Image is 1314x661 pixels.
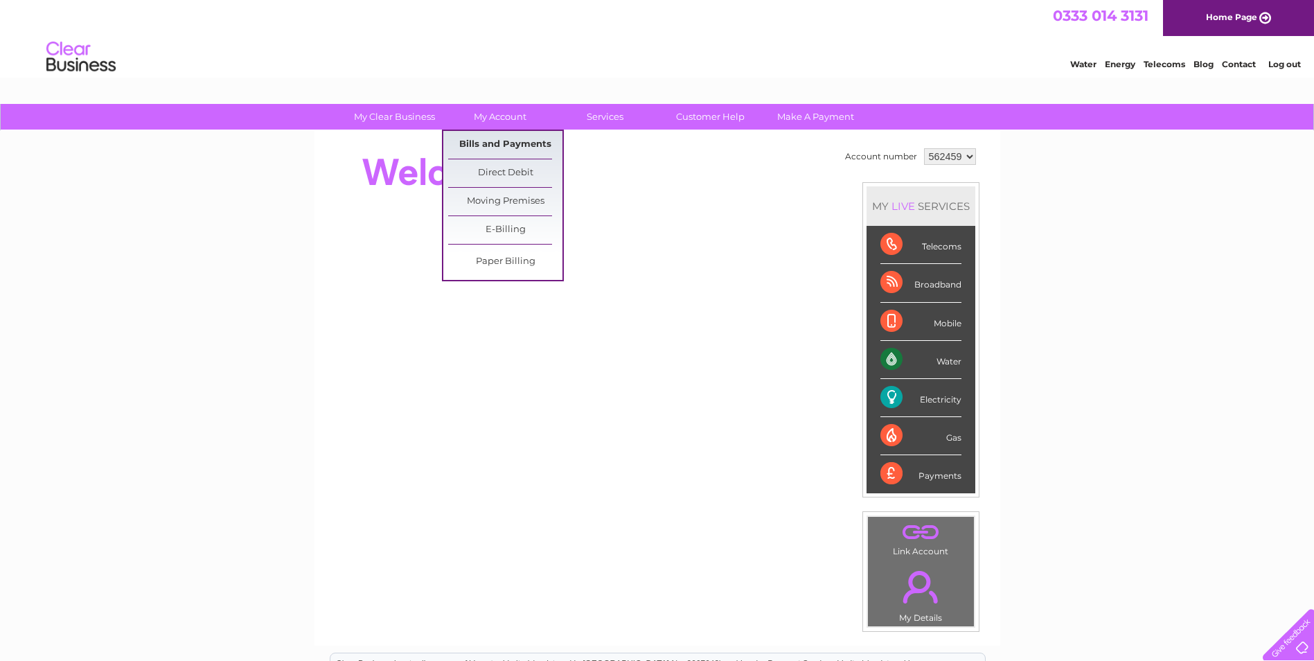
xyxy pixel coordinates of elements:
[1070,59,1097,69] a: Water
[653,104,767,130] a: Customer Help
[880,226,961,264] div: Telecoms
[443,104,557,130] a: My Account
[1144,59,1185,69] a: Telecoms
[842,145,921,168] td: Account number
[1268,59,1301,69] a: Log out
[867,186,975,226] div: MY SERVICES
[880,455,961,493] div: Payments
[448,159,562,187] a: Direct Debit
[330,8,985,67] div: Clear Business is a trading name of Verastar Limited (registered in [GEOGRAPHIC_DATA] No. 3667643...
[880,341,961,379] div: Water
[1193,59,1214,69] a: Blog
[867,516,975,560] td: Link Account
[448,216,562,244] a: E-Billing
[871,563,970,611] a: .
[548,104,662,130] a: Services
[448,131,562,159] a: Bills and Payments
[880,379,961,417] div: Electricity
[871,520,970,545] a: .
[1053,7,1148,24] a: 0333 014 3131
[880,417,961,455] div: Gas
[889,200,918,213] div: LIVE
[337,104,452,130] a: My Clear Business
[1222,59,1256,69] a: Contact
[880,303,961,341] div: Mobile
[448,248,562,276] a: Paper Billing
[46,36,116,78] img: logo.png
[1105,59,1135,69] a: Energy
[880,264,961,302] div: Broadband
[448,188,562,215] a: Moving Premises
[867,559,975,627] td: My Details
[758,104,873,130] a: Make A Payment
